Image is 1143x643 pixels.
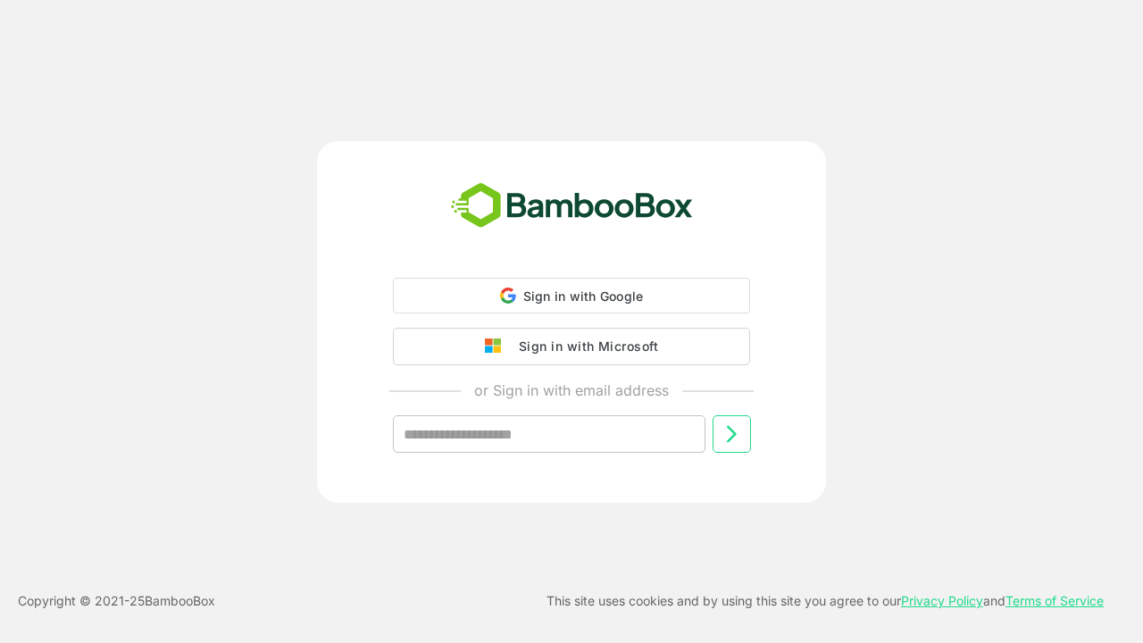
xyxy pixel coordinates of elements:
div: Sign in with Google [393,278,750,313]
span: Sign in with Google [523,288,644,304]
p: or Sign in with email address [474,380,669,401]
img: google [485,338,510,355]
button: Sign in with Microsoft [393,328,750,365]
div: Sign in with Microsoft [510,335,658,358]
a: Terms of Service [1005,593,1104,608]
a: Privacy Policy [901,593,983,608]
img: bamboobox [441,177,703,236]
p: This site uses cookies and by using this site you agree to our and [546,590,1104,612]
p: Copyright © 2021- 25 BambooBox [18,590,215,612]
